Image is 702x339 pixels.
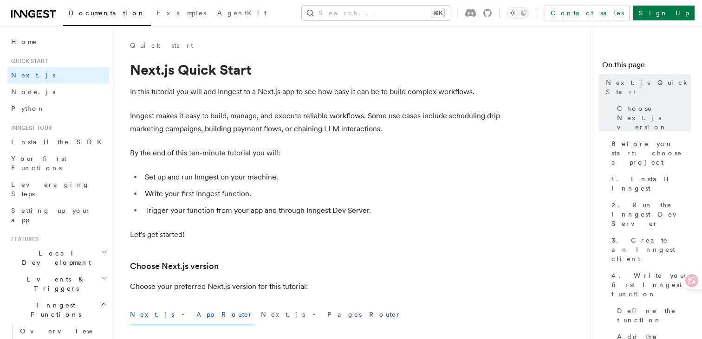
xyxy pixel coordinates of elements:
[212,3,272,25] a: AgentKit
[7,245,109,271] button: Local Development
[608,232,691,267] a: 3. Create an Inngest client
[7,33,109,50] a: Home
[608,171,691,197] a: 1. Install Inngest
[611,236,691,263] span: 3. Create an Inngest client
[142,171,501,184] li: Set up and run Inngest on your machine.
[617,306,691,325] span: Define the function
[130,228,501,241] p: Let's get started!
[302,6,450,20] button: Search...⌘K
[69,9,145,17] span: Documentation
[602,59,691,74] h4: On this page
[151,3,212,25] a: Examples
[7,275,101,293] span: Events & Triggers
[130,109,501,135] p: Inngest makes it easy to build, manage, and execute reliable workflows. Some use cases include sc...
[130,260,219,273] a: Choose Next.js version
[633,6,695,20] a: Sign Up
[545,6,630,20] a: Contact sales
[7,271,109,297] button: Events & Triggers
[7,58,48,65] span: Quick start
[613,302,691,328] a: Define the function
[130,280,501,293] p: Choose your preferred Next.js version for this tutorial:
[7,301,100,319] span: Inngest Functions
[11,88,55,96] span: Node.js
[11,181,90,198] span: Leveraging Steps
[130,304,253,325] button: Next.js - App Router
[11,155,66,172] span: Your first Functions
[7,176,109,202] a: Leveraging Steps
[11,37,37,46] span: Home
[142,204,501,217] li: Trigger your function from your app and through Inngest Dev Server.
[11,138,107,146] span: Install the SDK
[608,197,691,232] a: 2. Run the Inngest Dev Server
[11,105,45,112] span: Python
[606,78,691,96] span: Next.js Quick Start
[156,9,206,17] span: Examples
[7,236,39,243] span: Features
[7,83,109,100] a: Node.js
[602,74,691,100] a: Next.js Quick Start
[130,61,501,78] h1: Next.js Quick Start
[7,297,109,323] button: Inngest Functions
[7,202,109,228] a: Setting up your app
[7,124,52,132] span: Inngest tour
[611,174,691,193] span: 1. Install Inngest
[130,147,501,160] p: By the end of this ten-minute tutorial you will:
[63,3,151,26] a: Documentation
[507,7,529,19] button: Toggle dark mode
[7,150,109,176] a: Your first Functions
[608,267,691,302] a: 4. Write your first Inngest function
[261,304,401,325] button: Next.js - Pages Router
[431,8,444,18] kbd: ⌘K
[7,100,109,117] a: Python
[130,41,193,50] a: Quick start
[608,135,691,171] a: Before you start: choose a project
[617,104,691,132] span: Choose Next.js version
[142,187,501,200] li: Write your first Inngest function.
[130,85,501,98] p: In this tutorial you will add Inngest to a Next.js app to see how easy it can be to build complex...
[7,67,109,83] a: Next.js
[611,139,691,167] span: Before you start: choose a project
[613,100,691,135] a: Choose Next.js version
[611,271,691,299] span: 4. Write your first Inngest function
[7,249,101,267] span: Local Development
[20,327,116,335] span: Overview
[7,134,109,150] a: Install the SDK
[217,9,266,17] span: AgentKit
[11,71,55,79] span: Next.js
[11,207,91,224] span: Setting up your app
[611,200,691,228] span: 2. Run the Inngest Dev Server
